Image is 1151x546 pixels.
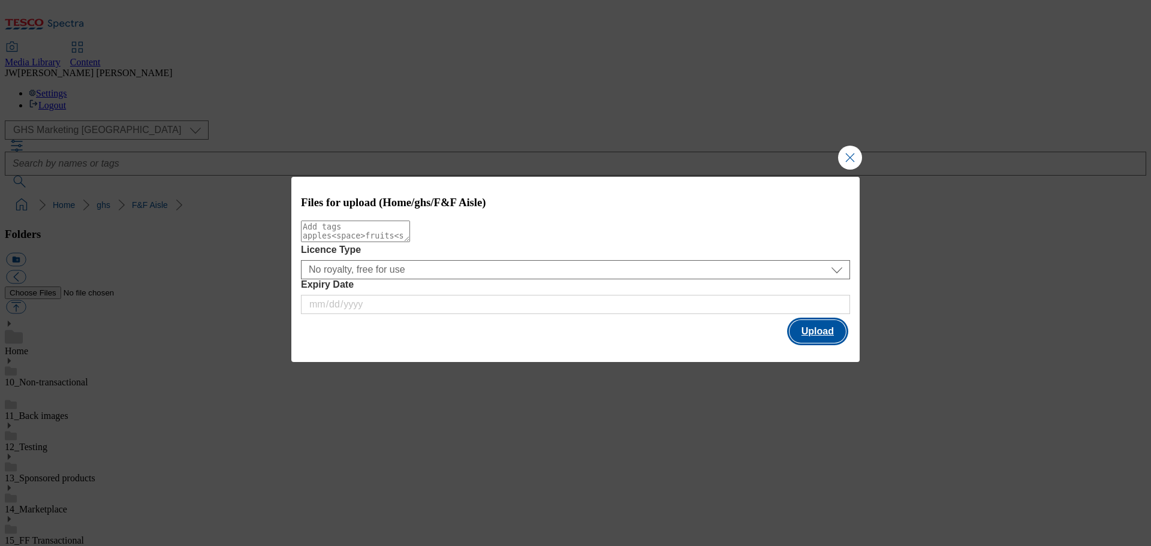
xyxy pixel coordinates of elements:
button: Close Modal [838,146,862,170]
label: Expiry Date [301,279,850,290]
button: Upload [790,320,846,343]
h3: Files for upload (Home/ghs/F&F Aisle) [301,196,850,209]
label: Licence Type [301,245,850,255]
div: Modal [291,177,860,362]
